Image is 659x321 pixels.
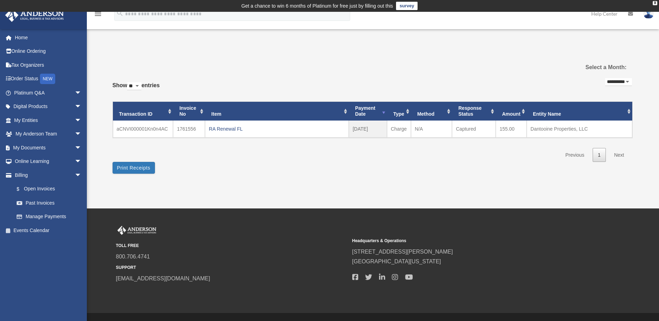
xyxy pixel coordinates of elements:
[209,124,345,134] div: RA Renewal FL
[396,2,418,10] a: survey
[10,196,89,210] a: Past Invoices
[452,102,496,121] th: Response Status: activate to sort column ascending
[550,63,626,72] label: Select a Month:
[94,10,102,18] i: menu
[560,148,589,162] a: Previous
[75,100,89,114] span: arrow_drop_down
[5,58,92,72] a: Tax Organizers
[75,168,89,182] span: arrow_drop_down
[5,72,92,86] a: Order StatusNEW
[116,242,347,249] small: TOLL FREE
[173,121,205,138] td: 1761556
[527,102,632,121] th: Entity Name: activate to sort column ascending
[387,121,411,138] td: Charge
[5,44,92,58] a: Online Ordering
[40,74,55,84] div: NEW
[496,121,527,138] td: 155.00
[352,237,584,245] small: Headquarters & Operations
[113,162,155,174] button: Print Receipts
[349,102,387,121] th: Payment Date: activate to sort column ascending
[5,155,92,168] a: Online Learningarrow_drop_down
[653,1,657,5] div: close
[127,82,141,90] select: Showentries
[643,9,654,19] img: User Pic
[75,113,89,127] span: arrow_drop_down
[5,100,92,114] a: Digital Productsarrow_drop_down
[116,9,124,17] i: search
[20,185,24,194] span: $
[5,223,92,237] a: Events Calendar
[113,81,160,97] label: Show entries
[5,113,92,127] a: My Entitiesarrow_drop_down
[75,155,89,169] span: arrow_drop_down
[116,275,210,281] a: [EMAIL_ADDRESS][DOMAIN_NAME]
[5,168,92,182] a: Billingarrow_drop_down
[116,264,347,271] small: SUPPORT
[10,210,92,224] a: Manage Payments
[352,249,453,255] a: [STREET_ADDRESS][PERSON_NAME]
[116,254,150,260] a: 800.706.4741
[205,102,349,121] th: Item: activate to sort column ascending
[113,121,173,138] td: aCNVI000001Kn0n4AC
[496,102,527,121] th: Amount: activate to sort column ascending
[593,148,606,162] a: 1
[411,121,452,138] td: N/A
[75,127,89,141] span: arrow_drop_down
[527,121,632,138] td: Dantooine Properties, LLC
[5,86,92,100] a: Platinum Q&Aarrow_drop_down
[5,141,92,155] a: My Documentsarrow_drop_down
[241,2,393,10] div: Get a chance to win 6 months of Platinum for free just by filling out this
[10,182,92,196] a: $Open Invoices
[113,102,173,121] th: Transaction ID: activate to sort column ascending
[5,127,92,141] a: My Anderson Teamarrow_drop_down
[75,141,89,155] span: arrow_drop_down
[349,121,387,138] td: [DATE]
[3,8,66,22] img: Anderson Advisors Platinum Portal
[387,102,411,121] th: Type: activate to sort column ascending
[411,102,452,121] th: Method: activate to sort column ascending
[173,102,205,121] th: Invoice No: activate to sort column ascending
[116,226,158,235] img: Anderson Advisors Platinum Portal
[5,31,92,44] a: Home
[609,148,629,162] a: Next
[94,12,102,18] a: menu
[452,121,496,138] td: Captured
[352,258,441,264] a: [GEOGRAPHIC_DATA][US_STATE]
[75,86,89,100] span: arrow_drop_down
